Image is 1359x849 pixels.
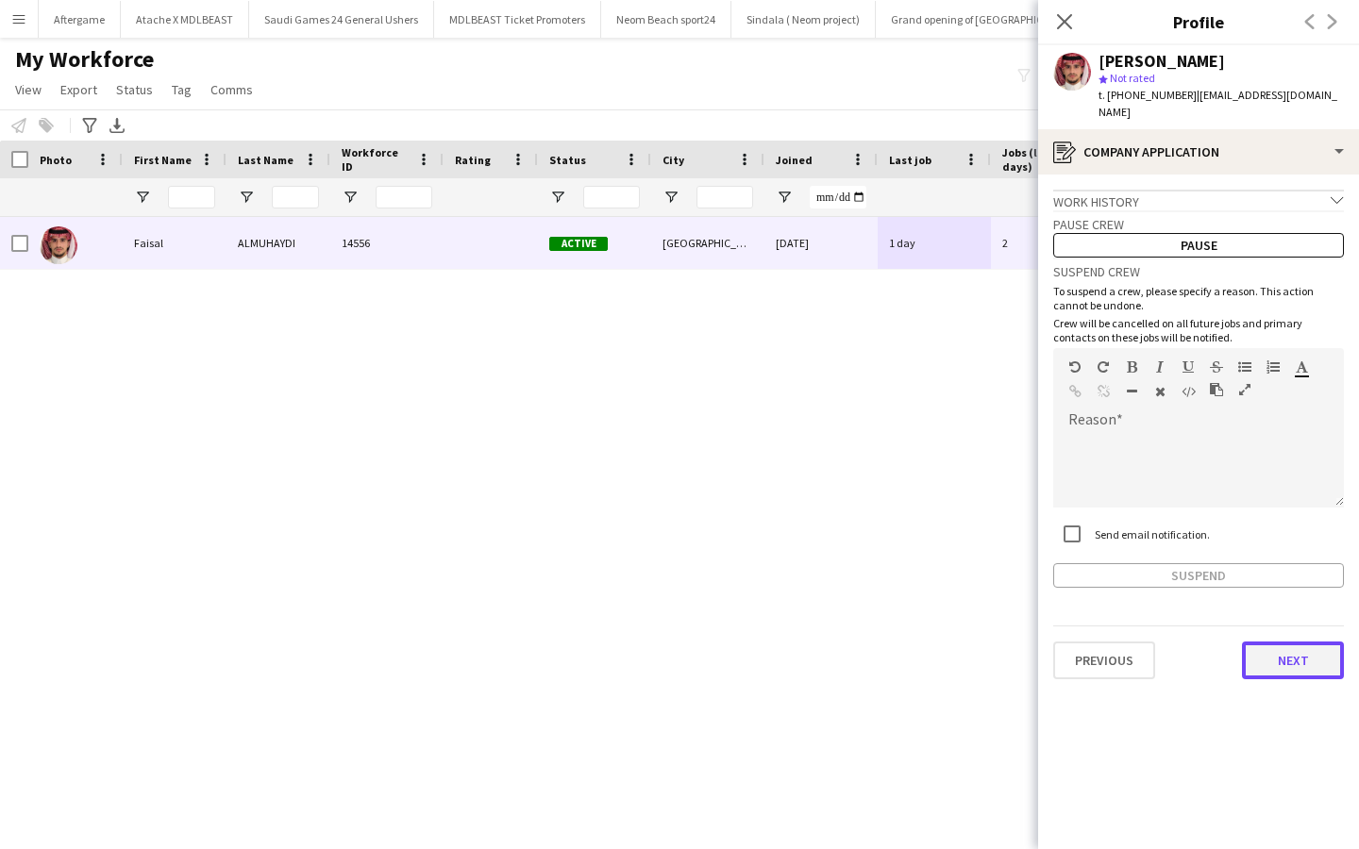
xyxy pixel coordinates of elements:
[1097,359,1110,375] button: Redo
[272,186,319,208] input: Last Name Filter Input
[876,1,1095,38] button: Grand opening of [GEOGRAPHIC_DATA]
[776,189,793,206] button: Open Filter Menu
[696,186,753,208] input: City Filter Input
[1002,145,1080,174] span: Jobs (last 90 days)
[731,1,876,38] button: Sindala ( Neom project)
[40,153,72,167] span: Photo
[238,189,255,206] button: Open Filter Menu
[878,217,991,269] div: 1 day
[15,81,42,98] span: View
[549,153,586,167] span: Status
[1053,316,1344,344] p: Crew will be cancelled on all future jobs and primary contacts on these jobs will be notified.
[203,77,260,102] a: Comms
[1295,359,1308,375] button: Text Color
[1091,527,1210,541] label: Send email notification.
[53,77,105,102] a: Export
[1053,190,1344,210] div: Work history
[663,189,679,206] button: Open Filter Menu
[1099,88,1197,102] span: t. [PHONE_NUMBER]
[601,1,731,38] button: Neom Beach sport24
[39,1,121,38] button: Aftergame
[121,1,249,38] button: Atache X MDLBEAST
[134,189,151,206] button: Open Filter Menu
[342,189,359,206] button: Open Filter Menu
[1038,9,1359,34] h3: Profile
[238,153,294,167] span: Last Name
[40,226,77,264] img: Faisal ALMUHAYDI
[776,153,813,167] span: Joined
[663,153,684,167] span: City
[1053,284,1344,312] p: To suspend a crew, please specify a reason. This action cannot be undone.
[1038,129,1359,175] div: Company application
[134,153,192,167] span: First Name
[109,77,160,102] a: Status
[123,217,226,269] div: Faisal
[1210,382,1223,397] button: Paste as plain text
[342,145,410,174] span: Workforce ID
[1110,71,1155,85] span: Not rated
[78,114,101,137] app-action-btn: Advanced filters
[60,81,97,98] span: Export
[1153,384,1166,399] button: Clear Formatting
[1242,641,1344,679] button: Next
[164,77,199,102] a: Tag
[330,217,444,269] div: 14556
[889,153,931,167] span: Last job
[549,237,608,251] span: Active
[764,217,878,269] div: [DATE]
[226,217,330,269] div: ALMUHAYDI
[1053,216,1344,233] h3: Pause crew
[651,217,764,269] div: [GEOGRAPHIC_DATA]
[168,186,215,208] input: First Name Filter Input
[1053,263,1344,280] h3: Suspend crew
[249,1,434,38] button: Saudi Games 24 General Ushers
[1099,88,1337,119] span: | [EMAIL_ADDRESS][DOMAIN_NAME]
[549,189,566,206] button: Open Filter Menu
[106,114,128,137] app-action-btn: Export XLSX
[1053,233,1344,258] button: Pause
[583,186,640,208] input: Status Filter Input
[810,186,866,208] input: Joined Filter Input
[1099,53,1225,70] div: [PERSON_NAME]
[1182,384,1195,399] button: HTML Code
[991,217,1114,269] div: 2
[1210,359,1223,375] button: Strikethrough
[1153,359,1166,375] button: Italic
[455,153,491,167] span: Rating
[1125,359,1138,375] button: Bold
[1238,359,1251,375] button: Unordered List
[116,81,153,98] span: Status
[1053,641,1155,679] button: Previous
[172,81,192,98] span: Tag
[1238,382,1251,397] button: Fullscreen
[1267,359,1280,375] button: Ordered List
[15,45,154,74] span: My Workforce
[1125,384,1138,399] button: Horizontal Line
[1068,359,1082,375] button: Undo
[210,81,253,98] span: Comms
[434,1,601,38] button: MDLBEAST Ticket Promoters
[376,186,432,208] input: Workforce ID Filter Input
[1182,359,1195,375] button: Underline
[8,77,49,102] a: View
